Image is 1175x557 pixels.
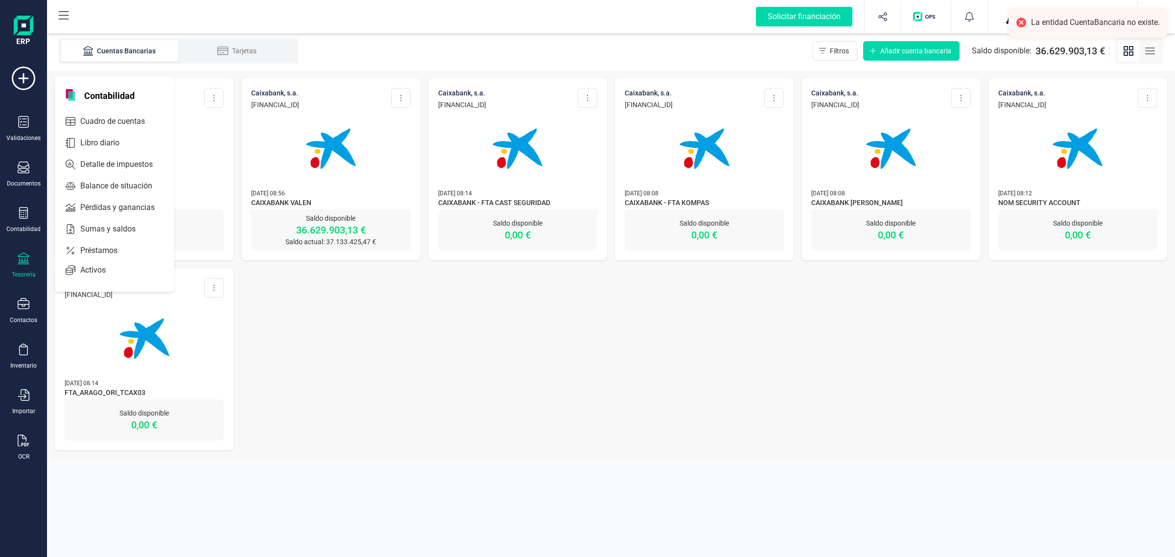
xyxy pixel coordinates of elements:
p: [FINANCIAL_ID] [65,290,113,300]
span: NOM SECURITY ACCOUNT [998,198,1157,209]
span: Libro diario [76,137,137,149]
div: Importar [12,407,35,415]
p: [FINANCIAL_ID] [811,100,859,110]
p: 0,00 € [438,228,597,242]
p: CAIXABANK, S.A. [625,88,673,98]
p: 0,00 € [998,228,1157,242]
button: Solicitar financiación [744,1,864,32]
p: Saldo disponible [998,218,1157,228]
div: Inventario [10,362,37,370]
p: [FINANCIAL_ID] [438,100,486,110]
span: Añadir cuenta bancaria [880,46,951,56]
span: [DATE] 08:14 [438,190,472,197]
span: [DATE] 08:14 [65,380,98,387]
p: Saldo disponible [438,218,597,228]
span: CAIXABANK - FTA CAST SEGURIDAD [438,198,597,209]
span: CAIXABANK VALEN [251,198,410,209]
span: 36.629.903,13 € [1035,44,1105,58]
p: [FINANCIAL_ID] [625,100,673,110]
span: Préstamos [76,245,135,256]
span: CAIXABANK - FTA KOMPAS [625,198,784,209]
span: [DATE] 08:12 [998,190,1032,197]
div: OCR [18,453,29,461]
p: Saldo disponible [811,218,970,228]
p: CAIXABANK, S.A. [998,88,1046,98]
p: 0,00 € [811,228,970,242]
span: Activos [76,264,123,276]
p: Saldo actual: 37.133.425,47 € [251,237,410,247]
p: [FINANCIAL_ID] [251,100,299,110]
span: Contabilidad [78,89,141,101]
div: Contabilidad [6,225,41,233]
span: Filtros [830,46,849,56]
button: Filtros [813,41,857,61]
div: Cuentas Bancarias [80,46,159,56]
div: Tarjetas [198,46,276,56]
div: Solicitar financiación [756,7,852,26]
span: Detalle de impuestos [76,159,170,170]
span: Pérdidas y ganancias [76,202,172,213]
span: Cuadro de cuentas [76,116,163,127]
span: CAIXABANK [PERSON_NAME] [811,198,970,209]
div: Contactos [10,316,37,324]
div: La entidad CuentaBancaria no existe. [1031,18,1160,28]
button: TOTORO FINANCE SL[PERSON_NAME] [PERSON_NAME] [1000,1,1126,32]
p: CAIXABANK, S.A. [251,88,299,98]
span: [DATE] 08:08 [625,190,658,197]
p: 36.629.903,13 € [251,223,410,237]
p: Saldo disponible [65,408,224,418]
div: Validaciones [6,134,41,142]
p: CAIXABANK, S.A. [811,88,859,98]
p: Saldo disponible [251,213,410,223]
p: Saldo disponible [625,218,784,228]
span: Sumas y saldos [76,223,153,235]
p: 0,00 € [625,228,784,242]
div: Documentos [7,180,41,187]
span: FTA_ARAGO_ORI_TCAX03 [65,388,224,399]
img: Logo de OPS [913,12,939,22]
button: Logo de OPS [907,1,945,32]
span: Saldo disponible: [972,45,1032,57]
p: [FINANCIAL_ID] [998,100,1046,110]
div: Tesorería [12,271,36,278]
img: TO [1004,6,1026,27]
p: 0,00 € [65,418,224,432]
span: [DATE] 08:08 [811,190,845,197]
span: [DATE] 08:56 [251,190,285,197]
button: Añadir cuenta bancaria [863,41,960,61]
img: Logo Finanedi [14,16,33,47]
span: Balance de situación [76,180,170,192]
p: CAIXABANK, S.A. [438,88,486,98]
